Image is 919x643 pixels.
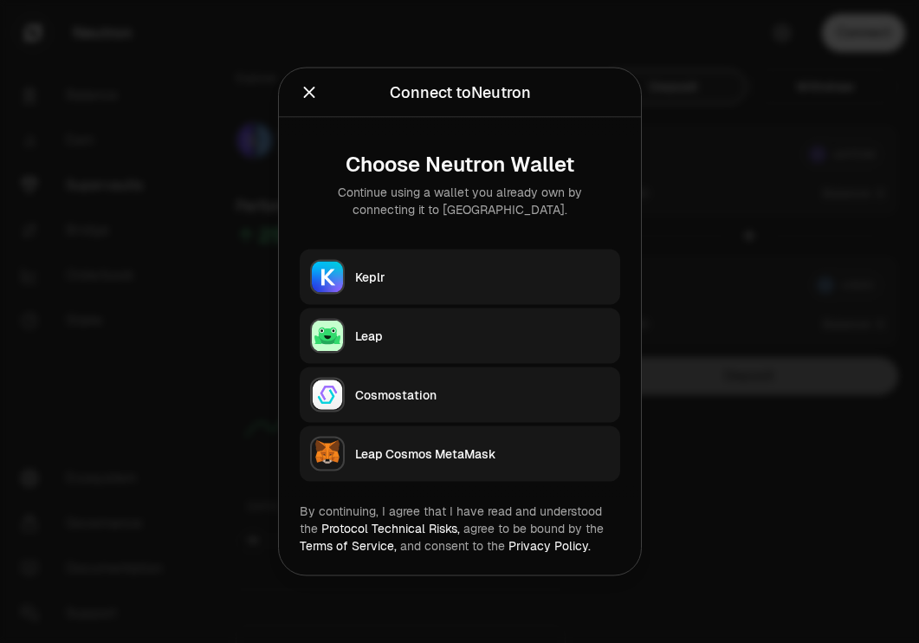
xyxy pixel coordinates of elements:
button: Close [300,81,319,105]
div: Leap [355,328,610,345]
img: Cosmostation [312,380,343,411]
div: Keplr [355,269,610,286]
div: Choose Neutron Wallet [314,153,606,177]
a: Protocol Technical Risks, [321,521,460,536]
a: Privacy Policy. [508,538,591,554]
button: LeapLeap [300,309,620,364]
div: Continue using a wallet you already own by connecting it to [GEOGRAPHIC_DATA]. [314,184,606,218]
img: Leap Cosmos MetaMask [312,438,343,470]
img: Leap [312,321,343,352]
button: KeplrKeplr [300,250,620,305]
a: Terms of Service, [300,538,397,554]
div: By continuing, I agree that I have read and understood the agree to be bound by the and consent t... [300,503,620,555]
div: Leap Cosmos MetaMask [355,445,610,463]
button: CosmostationCosmostation [300,367,620,423]
img: Keplr [312,262,343,293]
div: Cosmostation [355,386,610,404]
button: Leap Cosmos MetaMaskLeap Cosmos MetaMask [300,426,620,482]
div: Connect to Neutron [389,81,530,105]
